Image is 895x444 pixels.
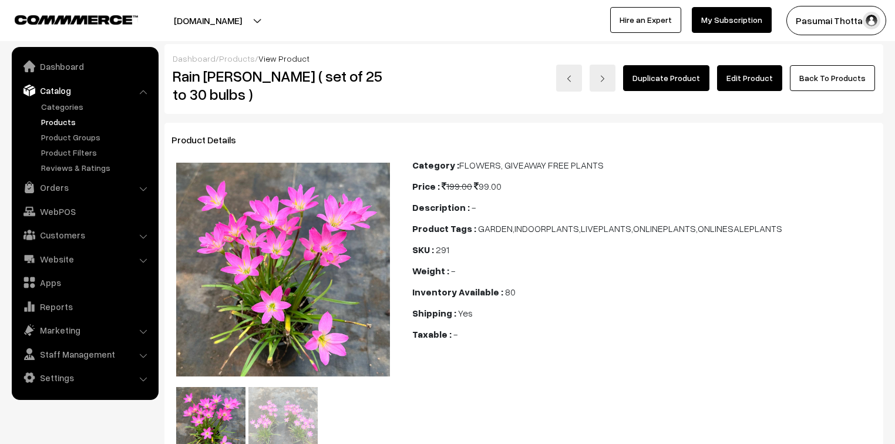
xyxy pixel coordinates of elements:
a: Reviews & Ratings [38,162,154,174]
h2: Rain [PERSON_NAME] ( set of 25 to 30 bulbs ) [173,67,395,103]
a: Dashboard [15,56,154,77]
b: Price : [412,180,440,192]
a: Product Groups [38,131,154,143]
img: COMMMERCE [15,15,138,24]
b: Inventory Available : [412,286,503,298]
a: Categories [38,100,154,113]
span: 199.00 [442,180,472,192]
a: Staff Management [15,344,154,365]
a: Orders [15,177,154,198]
b: Description : [412,201,470,213]
button: Pasumai Thotta… [786,6,886,35]
a: Products [219,53,255,63]
a: COMMMERCE [15,12,117,26]
span: - [472,201,476,213]
a: Marketing [15,319,154,341]
a: Website [15,248,154,270]
span: Product Details [171,134,250,146]
a: Catalog [15,80,154,101]
b: Shipping : [412,307,456,319]
b: SKU : [412,244,434,255]
span: 291 [436,244,449,255]
span: - [451,265,455,277]
img: left-arrow.png [566,75,573,82]
a: Duplicate Product [623,65,709,91]
a: Product Filters [38,146,154,159]
img: right-arrow.png [599,75,606,82]
a: Reports [15,296,154,317]
span: View Product [258,53,309,63]
div: FLOWERS, GIVEAWAY FREE PLANTS [412,158,876,172]
a: Hire an Expert [610,7,681,33]
a: Customers [15,224,154,245]
a: Dashboard [173,53,216,63]
span: GARDEN,INDOORPLANTS,LIVEPLANTS,ONLINEPLANTS,ONLINESALEPLANTS [478,223,782,234]
b: Taxable : [412,328,452,340]
span: - [453,328,457,340]
img: 17535160536547photo_2025-07-26_13-16-13.jpg [176,163,390,376]
span: Yes [458,307,473,319]
div: 99.00 [412,179,876,193]
b: Product Tags : [412,223,476,234]
a: Back To Products [790,65,875,91]
a: WebPOS [15,201,154,222]
a: Apps [15,272,154,293]
a: My Subscription [692,7,772,33]
a: Settings [15,367,154,388]
button: [DOMAIN_NAME] [133,6,283,35]
img: user [863,12,880,29]
a: Edit Product [717,65,782,91]
div: / / [173,52,875,65]
a: Products [38,116,154,128]
b: Category : [412,159,459,171]
span: 80 [505,286,516,298]
b: Weight : [412,265,449,277]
